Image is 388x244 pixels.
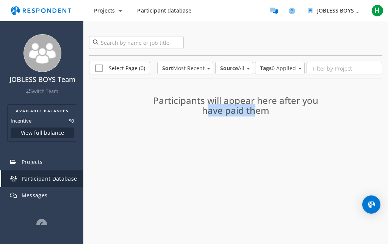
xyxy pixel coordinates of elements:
a: Switch Team [26,88,58,94]
a: Message participants [266,3,281,18]
span: Projects [94,7,115,14]
button: View full balance [11,128,74,138]
span: Most Recent [162,65,205,72]
img: respondent-logo.png [6,3,76,18]
md-select: Source: All [215,62,253,74]
img: team_avatar_256.png [23,34,61,72]
a: Select Page (0) [89,62,150,74]
strong: Source [220,65,238,72]
div: Open Intercom Messenger [362,195,380,214]
strong: Sort [162,65,173,72]
a: Help and support [284,3,299,18]
a: Participant database [131,4,197,17]
input: Filter by Project [307,62,382,75]
h2: AVAILABLE BALANCES [11,108,74,114]
span: H [371,5,383,17]
h4: JOBLESS BOYS Team [5,76,80,83]
section: Balance summary [7,104,77,142]
span: Participant Database [22,175,77,182]
span: Participant database [137,7,191,14]
input: Search by name or job title [89,36,184,49]
dt: Incentive [11,117,31,124]
span: Projects [22,158,43,165]
span: Select Page (0) [95,65,145,74]
md-select: Tags [255,62,305,74]
span: JOBLESS BOYS Team [317,7,369,14]
dd: $0 [69,117,74,124]
md-select: Sort: Most Recent [157,62,213,74]
button: Projects [88,4,128,17]
span: Messages [22,192,48,199]
span: All [220,65,244,72]
button: JOBLESS BOYS Team [302,4,367,17]
h3: Participants will appear here after you have paid them [149,96,322,116]
button: H [370,4,385,17]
